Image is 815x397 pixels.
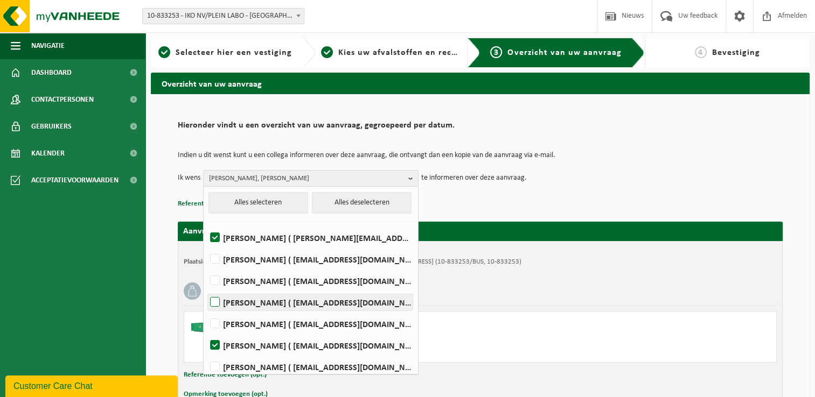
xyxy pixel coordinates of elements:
[312,192,412,214] button: Alles deselecteren
[208,192,308,214] button: Alles selecteren
[31,32,65,59] span: Navigatie
[156,46,294,59] a: 1Selecteer hier een vestiging
[158,46,170,58] span: 1
[208,273,413,289] label: [PERSON_NAME] ( [EMAIL_ADDRESS][DOMAIN_NAME] )
[203,170,419,186] button: [PERSON_NAME], [PERSON_NAME]
[183,227,264,236] strong: Aanvraag voor [DATE]
[5,373,180,397] iframe: chat widget
[31,140,65,167] span: Kalender
[208,316,413,332] label: [PERSON_NAME] ( [EMAIL_ADDRESS][DOMAIN_NAME] )
[421,170,527,186] p: te informeren over deze aanvraag.
[208,230,413,246] label: [PERSON_NAME] ( [PERSON_NAME][EMAIL_ADDRESS][DOMAIN_NAME] )
[321,46,459,59] a: 2Kies uw afvalstoffen en recipiënten
[31,113,72,140] span: Gebruikers
[209,171,404,187] span: [PERSON_NAME], [PERSON_NAME]
[712,48,760,57] span: Bevestiging
[178,152,783,159] p: Indien u dit wenst kunt u een collega informeren over deze aanvraag, die ontvangt dan een kopie v...
[208,359,413,375] label: [PERSON_NAME] ( [EMAIL_ADDRESS][DOMAIN_NAME] )
[178,197,261,211] button: Referentie toevoegen (opt.)
[31,86,94,113] span: Contactpersonen
[208,251,413,267] label: [PERSON_NAME] ( [EMAIL_ADDRESS][DOMAIN_NAME] )
[190,317,222,333] img: HK-XC-20-GN-00.png
[338,48,486,57] span: Kies uw afvalstoffen en recipiënten
[178,170,200,186] p: Ik wens
[178,121,783,136] h2: Hieronder vindt u een overzicht van uw aanvraag, gegroepeerd per datum.
[143,9,304,24] span: 10-833253 - IKO NV/PLEIN LABO - ANTWERPEN
[184,368,267,382] button: Referentie toevoegen (opt.)
[184,258,231,265] strong: Plaatsingsadres:
[490,46,502,58] span: 3
[208,337,413,353] label: [PERSON_NAME] ( [EMAIL_ADDRESS][DOMAIN_NAME] )
[31,59,72,86] span: Dashboard
[151,73,810,94] h2: Overzicht van uw aanvraag
[695,46,707,58] span: 4
[176,48,292,57] span: Selecteer hier een vestiging
[208,294,413,310] label: [PERSON_NAME] ( [EMAIL_ADDRESS][DOMAIN_NAME] )
[321,46,333,58] span: 2
[507,48,621,57] span: Overzicht van uw aanvraag
[31,167,119,194] span: Acceptatievoorwaarden
[142,8,304,24] span: 10-833253 - IKO NV/PLEIN LABO - ANTWERPEN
